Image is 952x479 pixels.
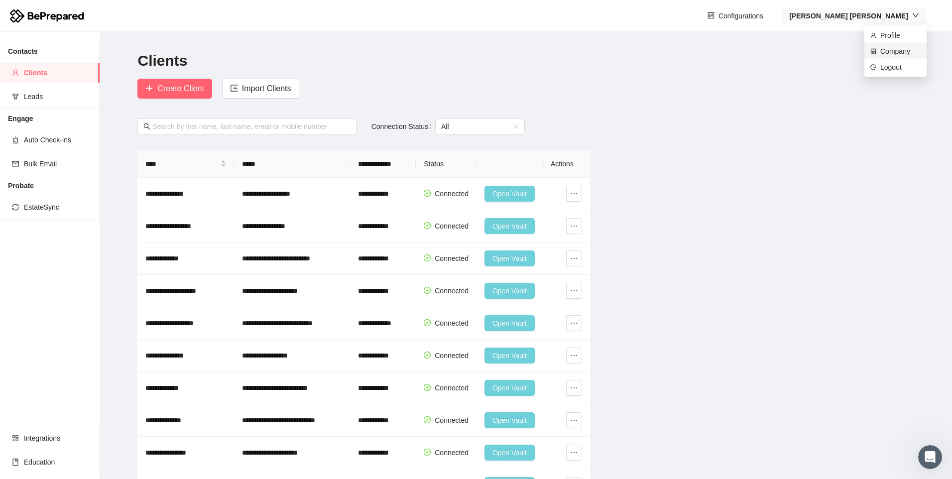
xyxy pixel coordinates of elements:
span: Profile [880,30,921,41]
span: ellipsis [567,222,582,230]
span: Connected [435,254,469,262]
button: Open Vault [484,445,535,461]
span: ellipsis [567,319,582,327]
span: Connected [435,449,469,457]
span: Connected [435,416,469,424]
span: Open Vault [492,221,527,232]
button: Open Vault [484,186,535,202]
span: check-circle [424,222,431,229]
label: Connection Status [371,119,435,134]
button: ellipsis [566,250,582,266]
button: ellipsis [566,445,582,461]
span: EstateSync [24,197,92,217]
span: check-circle [424,190,431,197]
span: alert [12,136,19,143]
button: ellipsis [566,283,582,299]
button: ellipsis [566,218,582,234]
span: shop [870,48,876,54]
button: Open Vault [484,283,535,299]
span: check-circle [424,254,431,261]
th: Status [416,150,476,178]
button: Open Vault [484,412,535,428]
span: Open Vault [492,253,527,264]
span: Open Vault [492,285,527,296]
span: check-circle [424,416,431,423]
span: Connected [435,222,469,230]
span: Create Client [157,82,204,95]
span: logout [870,64,876,70]
strong: Contacts [8,47,38,55]
span: Open Vault [492,447,527,458]
span: Education [24,452,92,472]
span: mail [12,160,19,167]
span: user [12,69,19,76]
button: ellipsis [566,412,582,428]
th: Actions [543,150,590,178]
span: import [230,84,238,94]
span: ellipsis [567,449,582,457]
button: Open Vault [484,218,535,234]
span: check-circle [424,352,431,359]
span: All [441,119,519,134]
button: controlConfigurations [700,8,771,24]
button: ellipsis [566,315,582,331]
iframe: Intercom live chat [918,445,942,469]
span: check-circle [424,384,431,391]
strong: [PERSON_NAME] [PERSON_NAME] [789,12,908,20]
span: down [912,12,919,19]
span: Leads [24,87,92,107]
button: Open Vault [484,315,535,331]
button: ellipsis [566,348,582,363]
button: Open Vault [484,250,535,266]
span: Bulk Email [24,154,92,174]
span: Open Vault [492,188,527,199]
span: Import Clients [242,82,291,95]
span: Open Vault [492,415,527,426]
span: Logout [880,62,921,73]
span: funnel-plot [12,93,19,100]
span: ellipsis [567,287,582,295]
button: plusCreate Client [137,79,212,99]
button: ellipsis [566,186,582,202]
span: book [12,459,19,466]
span: check-circle [424,287,431,294]
span: ellipsis [567,384,582,392]
strong: Probate [8,182,34,190]
button: [PERSON_NAME] [PERSON_NAME] [781,8,927,24]
span: Connected [435,352,469,359]
span: user [870,32,876,38]
span: Auto Check-ins [24,130,92,150]
span: Company [880,46,921,57]
span: ellipsis [567,254,582,262]
span: Connected [435,190,469,198]
button: Open Vault [484,348,535,363]
span: Configurations [718,10,763,21]
span: ellipsis [567,352,582,359]
button: Open Vault [484,380,535,396]
span: ellipsis [567,416,582,424]
span: Integrations [24,428,92,448]
span: control [708,12,714,20]
th: Name [137,150,234,178]
strong: Engage [8,115,33,122]
span: sync [12,204,19,211]
span: search [143,123,150,130]
span: check-circle [424,449,431,456]
span: Open Vault [492,382,527,393]
h2: Clients [137,51,914,71]
span: Open Vault [492,350,527,361]
button: importImport Clients [222,79,299,99]
button: ellipsis [566,380,582,396]
span: Clients [24,63,92,83]
span: plus [145,84,153,94]
span: Connected [435,287,469,295]
span: Connected [435,384,469,392]
span: Open Vault [492,318,527,329]
span: check-circle [424,319,431,326]
span: ellipsis [567,190,582,198]
span: Connected [435,319,469,327]
span: appstore-add [12,435,19,442]
input: Search by first name, last name, email or mobile number [152,121,350,132]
